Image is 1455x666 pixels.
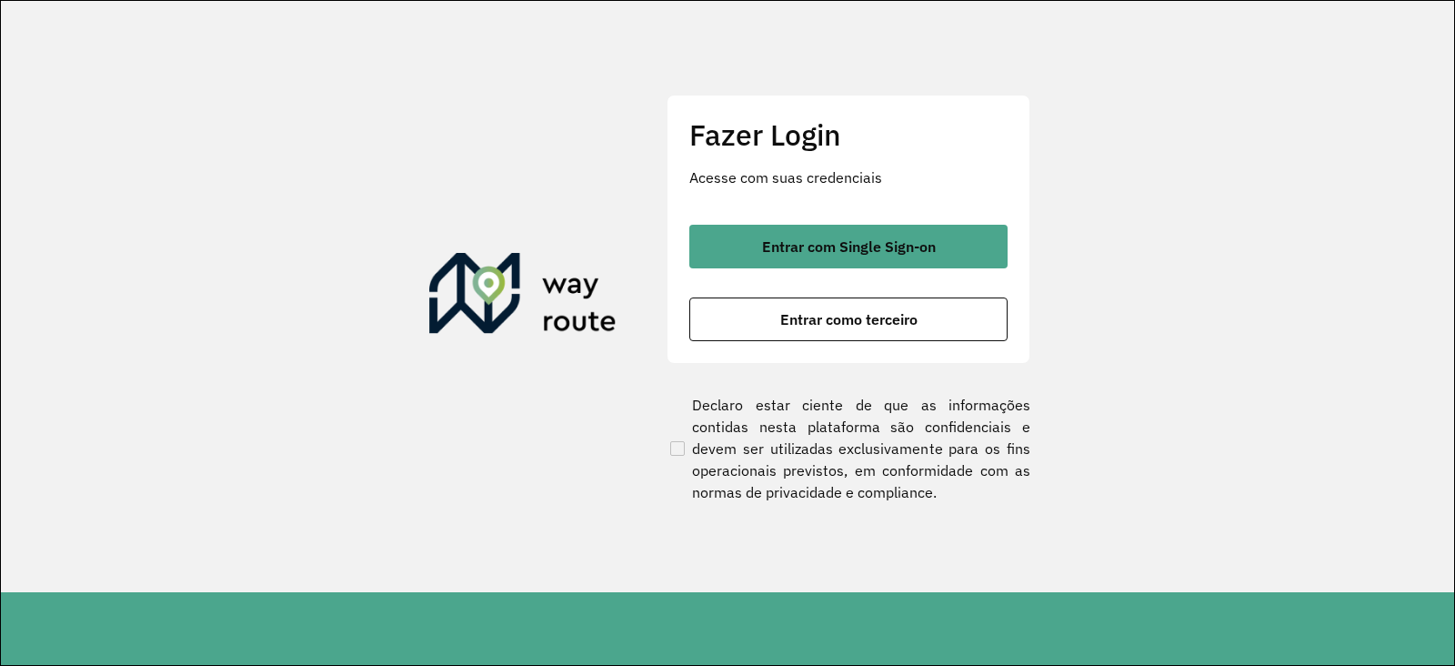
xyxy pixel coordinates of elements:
[689,225,1008,268] button: button
[689,117,1008,152] h2: Fazer Login
[667,394,1030,503] label: Declaro estar ciente de que as informações contidas nesta plataforma são confidenciais e devem se...
[762,239,936,254] span: Entrar com Single Sign-on
[689,166,1008,188] p: Acesse com suas credenciais
[429,253,617,340] img: Roteirizador AmbevTech
[689,298,1008,341] button: button
[780,312,918,327] span: Entrar como terceiro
